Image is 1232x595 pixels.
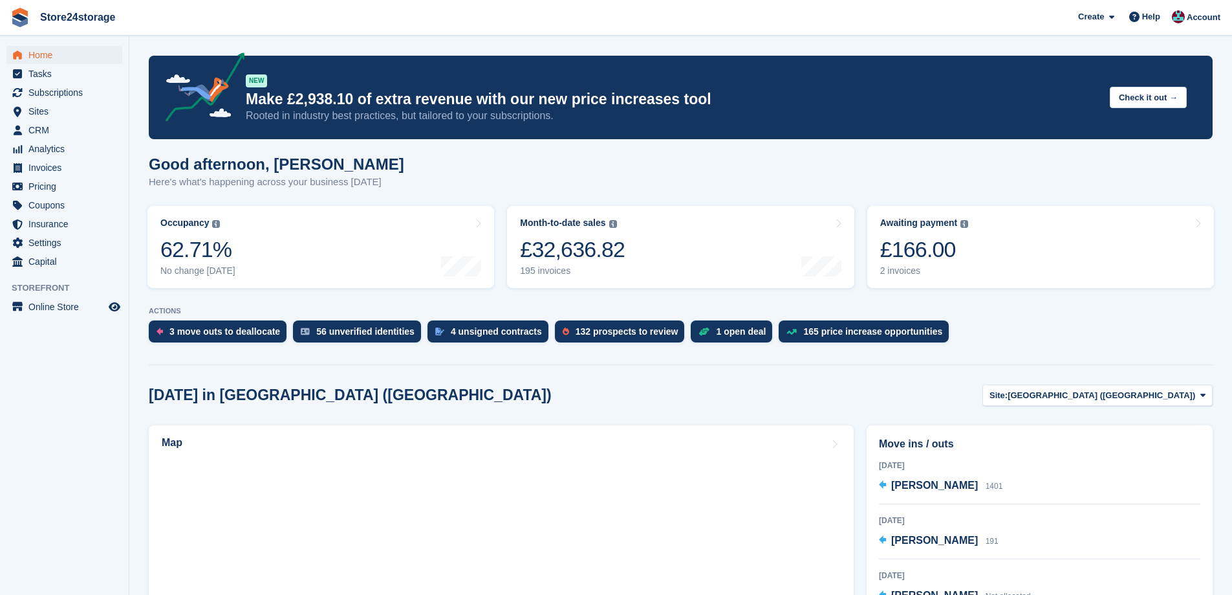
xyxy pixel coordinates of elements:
button: Check it out → [1110,87,1187,108]
p: ACTIONS [149,307,1213,315]
span: Create [1078,10,1104,23]
span: Insurance [28,215,106,233]
a: menu [6,121,122,139]
a: 165 price increase opportunities [779,320,955,349]
span: CRM [28,121,106,139]
span: Settings [28,234,106,252]
a: [PERSON_NAME] 191 [879,533,999,550]
img: price_increase_opportunities-93ffe204e8149a01c8c9dc8f82e8f89637d9d84a8eef4429ea346261dce0b2c0.svg [786,329,797,335]
img: price-adjustments-announcement-icon-8257ccfd72463d97f412b2fc003d46551f7dbcb40ab6d574587a9cd5c0d94... [155,52,245,126]
img: stora-icon-8386f47178a22dfd0bd8f6a31ec36ba5ce8667c1dd55bd0f319d3a0aa187defe.svg [10,8,30,27]
p: Here's what's happening across your business [DATE] [149,175,404,190]
a: menu [6,159,122,177]
span: Site: [989,389,1008,402]
div: £32,636.82 [520,236,625,263]
span: Subscriptions [28,84,106,102]
p: Rooted in industry best practices, but tailored to your subscriptions. [246,109,1099,123]
h2: Move ins / outs [879,436,1200,452]
span: [PERSON_NAME] [891,480,978,491]
a: menu [6,46,122,64]
a: menu [6,196,122,214]
a: 132 prospects to review [555,320,691,349]
span: 191 [986,537,999,546]
div: 62.71% [160,236,235,263]
div: Awaiting payment [880,218,958,229]
div: No change [DATE] [160,265,235,276]
a: Store24storage [35,6,121,28]
a: Preview store [107,299,122,315]
a: 1 open deal [691,320,779,349]
a: menu [6,298,122,316]
a: menu [6,234,122,252]
a: 3 move outs to deallocate [149,320,293,349]
span: Storefront [12,282,129,295]
div: 165 price increase opportunities [803,326,942,337]
div: NEW [246,74,267,87]
div: 2 invoices [880,265,969,276]
span: Analytics [28,140,106,158]
span: Tasks [28,65,106,83]
span: [PERSON_NAME] [891,535,978,546]
div: 195 invoices [520,265,625,276]
div: Occupancy [160,218,209,229]
div: Month-to-date sales [520,218,605,229]
h2: Map [162,437,182,449]
img: icon-info-grey-7440780725fd019a000dd9b08b2336e03edf1995a4989e88bcd33f0948082b44.svg [609,220,617,228]
span: Coupons [28,196,106,214]
a: 56 unverified identities [293,320,427,349]
div: 132 prospects to review [576,326,678,337]
span: Home [28,46,106,64]
div: [DATE] [879,570,1200,581]
a: Awaiting payment £166.00 2 invoices [867,206,1214,288]
span: Account [1187,11,1220,24]
div: [DATE] [879,515,1200,526]
img: move_outs_to_deallocate_icon-f764333ba52eb49d3ac5e1228854f67142a1ed5810a6f6cc68b1a99e826820c5.svg [157,328,163,335]
img: icon-info-grey-7440780725fd019a000dd9b08b2336e03edf1995a4989e88bcd33f0948082b44.svg [960,220,968,228]
img: prospect-51fa495bee0391a8d652442698ab0144808aea92771e9ea1ae160a38d050c398.svg [563,328,569,335]
a: menu [6,65,122,83]
span: Help [1142,10,1160,23]
a: 4 unsigned contracts [427,320,555,349]
a: Month-to-date sales £32,636.82 195 invoices [507,206,854,288]
div: [DATE] [879,460,1200,471]
span: 1401 [986,482,1003,491]
img: contract_signature_icon-13c848040528278c33f63329250d36e43548de30e8caae1d1a13099fd9432cc5.svg [435,328,444,335]
img: George [1172,10,1185,23]
div: 1 open deal [716,326,766,337]
h1: Good afternoon, [PERSON_NAME] [149,155,404,173]
span: [GEOGRAPHIC_DATA] ([GEOGRAPHIC_DATA]) [1008,389,1195,402]
span: Invoices [28,159,106,177]
div: 3 move outs to deallocate [169,326,280,337]
a: menu [6,215,122,233]
p: Make £2,938.10 of extra revenue with our new price increases tool [246,90,1099,109]
a: menu [6,253,122,271]
span: Pricing [28,177,106,196]
span: Sites [28,102,106,120]
a: menu [6,140,122,158]
a: menu [6,177,122,196]
img: verify_identity-adf6edd0f0f0b5bbfe63781bf79b02c33cf7c696d77639b501bdc392416b5a36.svg [301,328,310,335]
span: Online Store [28,298,106,316]
a: [PERSON_NAME] 1401 [879,478,1002,495]
h2: [DATE] in [GEOGRAPHIC_DATA] ([GEOGRAPHIC_DATA]) [149,387,552,404]
div: 4 unsigned contracts [451,326,542,337]
a: menu [6,84,122,102]
div: 56 unverified identities [316,326,415,337]
button: Site: [GEOGRAPHIC_DATA] ([GEOGRAPHIC_DATA]) [982,385,1213,406]
span: Capital [28,253,106,271]
a: Occupancy 62.71% No change [DATE] [147,206,494,288]
img: icon-info-grey-7440780725fd019a000dd9b08b2336e03edf1995a4989e88bcd33f0948082b44.svg [212,220,220,228]
a: menu [6,102,122,120]
div: £166.00 [880,236,969,263]
img: deal-1b604bf984904fb50ccaf53a9ad4b4a5d6e5aea283cecdc64d6e3604feb123c2.svg [698,327,709,336]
